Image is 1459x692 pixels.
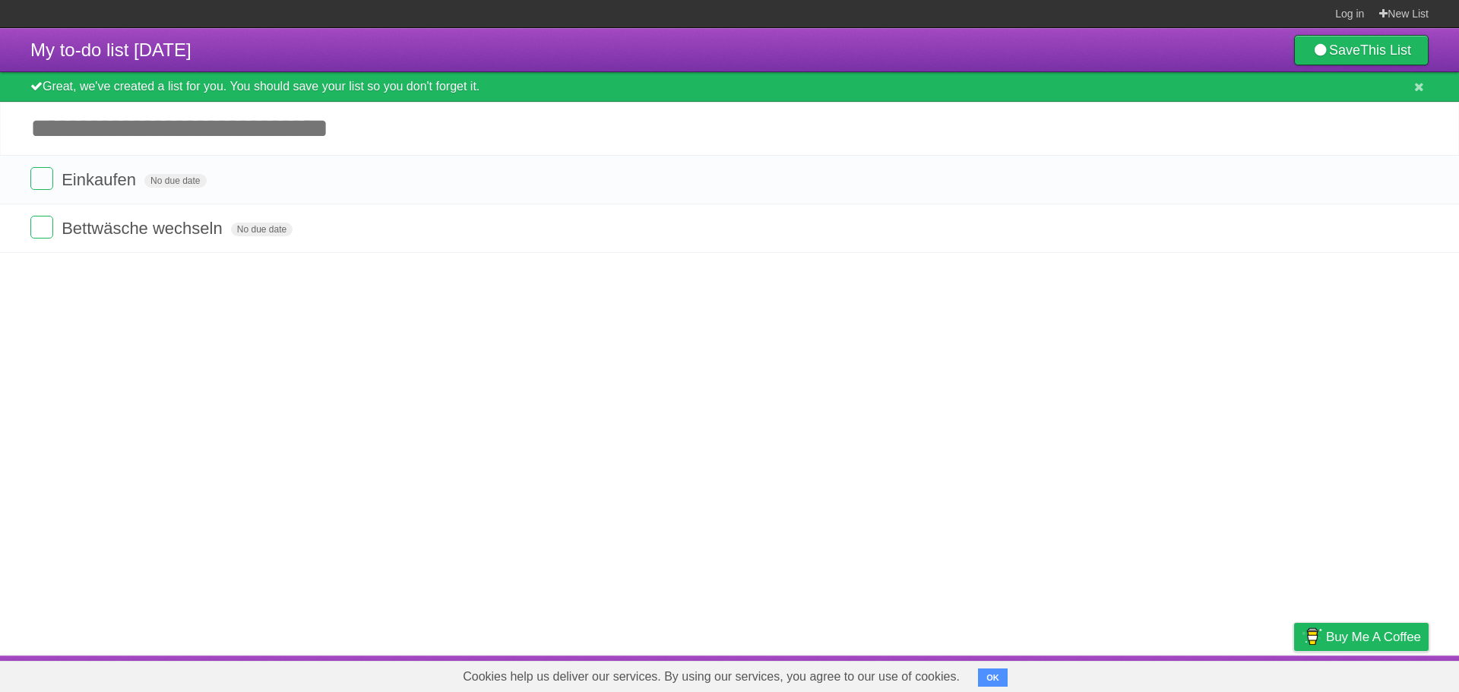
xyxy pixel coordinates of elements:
[62,170,140,189] span: Einkaufen
[1294,35,1429,65] a: SaveThis List
[1092,659,1124,688] a: About
[1294,623,1429,651] a: Buy me a coffee
[1326,624,1421,650] span: Buy me a coffee
[144,174,206,188] span: No due date
[1274,659,1314,688] a: Privacy
[30,216,53,239] label: Done
[1333,659,1429,688] a: Suggest a feature
[231,223,293,236] span: No due date
[30,167,53,190] label: Done
[448,662,975,692] span: Cookies help us deliver our services. By using our services, you agree to our use of cookies.
[62,219,226,238] span: Bettwäsche wechseln
[30,39,191,60] span: My to-do list [DATE]
[1223,659,1256,688] a: Terms
[978,668,1008,687] button: OK
[1142,659,1204,688] a: Developers
[1302,624,1322,649] img: Buy me a coffee
[1360,43,1411,58] b: This List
